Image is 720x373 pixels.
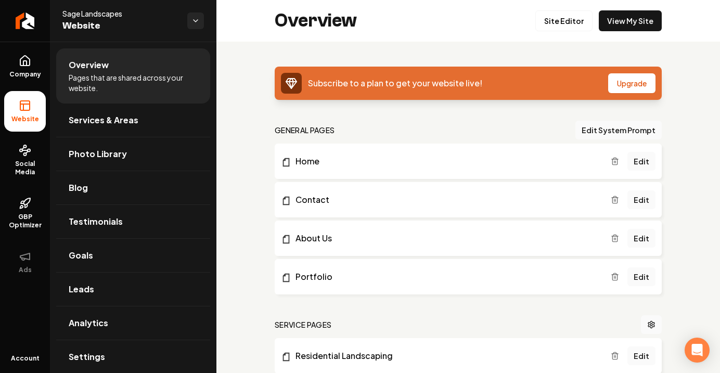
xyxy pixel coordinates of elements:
a: Edit [627,152,655,171]
a: View My Site [599,10,662,31]
span: Company [5,70,45,79]
button: Edit System Prompt [575,121,662,139]
a: About Us [281,232,611,245]
span: Pages that are shared across your website. [69,72,198,93]
button: Upgrade [608,73,655,93]
span: Goals [69,249,93,262]
a: Analytics [56,306,210,340]
img: Rebolt Logo [16,12,35,29]
span: Photo Library [69,148,127,160]
h2: general pages [275,125,335,135]
span: Website [7,115,43,123]
span: Sage Landscapes [62,8,179,19]
span: Leads [69,283,94,295]
a: Portfolio [281,271,611,283]
span: Settings [69,351,105,363]
a: Site Editor [535,10,593,31]
a: Contact [281,194,611,206]
button: Ads [4,242,46,282]
span: Testimonials [69,215,123,228]
span: Subscribe to a plan to get your website live! [308,78,482,88]
span: Ads [15,266,36,274]
a: Photo Library [56,137,210,171]
a: Social Media [4,136,46,185]
a: Edit [627,229,655,248]
a: Company [4,46,46,87]
a: Home [281,155,611,168]
h2: Overview [275,10,357,31]
a: Edit [627,346,655,365]
a: Testimonials [56,205,210,238]
a: GBP Optimizer [4,189,46,238]
a: Goals [56,239,210,272]
span: Social Media [4,160,46,176]
a: Services & Areas [56,104,210,137]
span: Analytics [69,317,108,329]
h2: Service Pages [275,319,332,330]
a: Blog [56,171,210,204]
a: Edit [627,190,655,209]
a: Residential Landscaping [281,350,611,362]
span: Services & Areas [69,114,138,126]
span: GBP Optimizer [4,213,46,229]
span: Overview [69,59,109,71]
span: Website [62,19,179,33]
a: Leads [56,273,210,306]
span: Account [11,354,40,363]
a: Edit [627,267,655,286]
div: Open Intercom Messenger [685,338,710,363]
span: Blog [69,182,88,194]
